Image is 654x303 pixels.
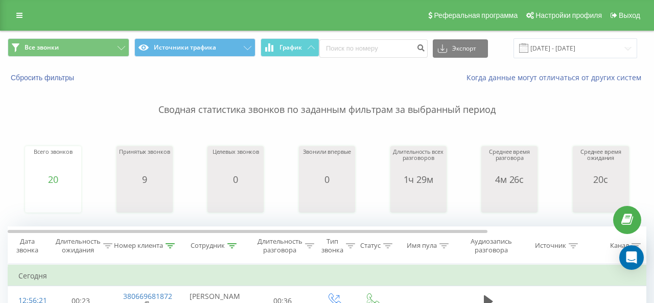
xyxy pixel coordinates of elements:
[575,174,626,184] div: 20с
[261,38,319,57] button: График
[619,11,640,19] span: Выход
[134,38,256,57] button: Источники трафика
[319,39,428,58] input: Поиск по номеру
[114,242,163,250] div: Номер клиента
[213,174,259,184] div: 0
[433,39,488,58] button: Экспорт
[119,149,170,174] div: Принятых звонков
[258,237,302,254] div: Длительность разговора
[8,237,46,254] div: Дата звонка
[610,242,629,250] div: Канал
[8,38,129,57] button: Все звонки
[25,43,59,52] span: Все звонки
[303,174,351,184] div: 0
[34,149,73,174] div: Всего звонков
[466,73,646,82] a: Когда данные могут отличаться от других систем
[407,242,437,250] div: Имя пула
[466,237,516,254] div: Аудиозапись разговора
[213,149,259,174] div: Целевых звонков
[619,245,644,270] div: Open Intercom Messenger
[56,237,101,254] div: Длительность ожидания
[360,242,381,250] div: Статус
[279,44,302,51] span: График
[303,149,351,174] div: Звонили впервые
[34,174,73,184] div: 20
[484,174,535,184] div: 4м 26с
[8,83,646,116] p: Сводная статистика звонков по заданным фильтрам за выбранный период
[575,149,626,174] div: Среднее время ожидания
[434,11,518,19] span: Реферальная программа
[393,149,444,174] div: Длительность всех разговоров
[123,291,172,301] a: 380669681872
[8,73,79,82] button: Сбросить фильтры
[321,237,343,254] div: Тип звонка
[535,242,566,250] div: Источник
[393,174,444,184] div: 1ч 29м
[535,11,602,19] span: Настройки профиля
[484,149,535,174] div: Среднее время разговора
[191,242,225,250] div: Сотрудник
[119,174,170,184] div: 9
